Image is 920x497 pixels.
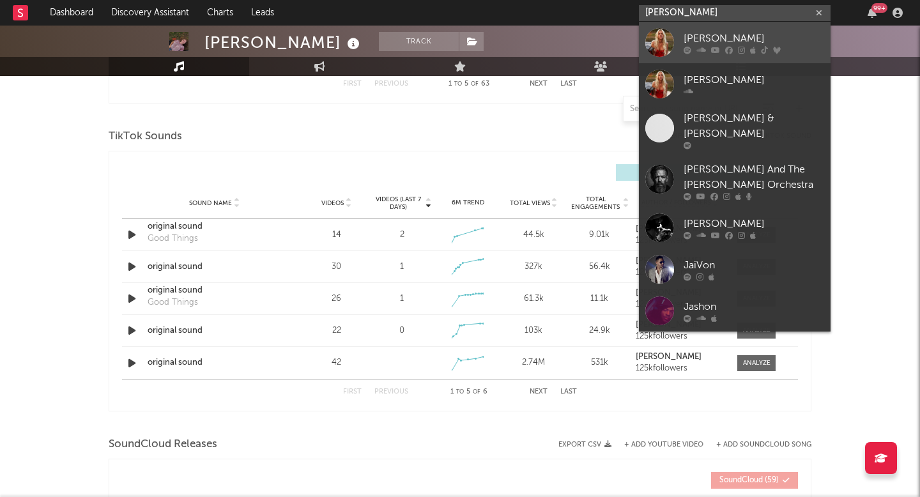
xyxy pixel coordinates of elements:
a: [PERSON_NAME] [636,289,724,298]
div: 9.01k [570,229,629,241]
button: SoundCloud(59) [711,472,798,489]
div: 125k followers [636,268,724,277]
span: Sound Name [189,199,232,207]
button: Previous [374,80,408,88]
a: original sound [148,356,281,369]
div: 1 5 63 [434,77,504,92]
a: [PERSON_NAME] & [PERSON_NAME] [639,105,831,156]
span: ( 59 ) [719,477,779,484]
div: 6M Trend [438,198,498,208]
div: 24.9k [570,325,629,337]
button: Last [560,80,577,88]
strong: [PERSON_NAME] [636,257,701,265]
span: of [473,389,480,395]
div: [PERSON_NAME] And The [PERSON_NAME] Orchestra [684,162,824,193]
div: 125k followers [636,300,724,309]
a: [PERSON_NAME] [636,225,724,234]
div: 125k followers [636,364,724,373]
a: [PERSON_NAME] [636,257,724,266]
div: Jashon [684,299,824,314]
div: 99 + [871,3,887,13]
div: 1 [400,293,404,305]
span: Total Views [510,199,550,207]
button: + Add YouTube Video [624,441,703,448]
button: Previous [374,388,408,395]
button: 99+ [868,8,877,18]
div: [PERSON_NAME] & [PERSON_NAME] [684,111,824,142]
div: 26 [307,293,366,305]
div: [PERSON_NAME] [204,32,363,53]
span: to [454,81,462,87]
span: of [471,81,479,87]
div: + Add YouTube Video [611,441,703,448]
strong: [PERSON_NAME] [636,353,701,361]
a: original sound [148,261,281,273]
span: UGC ( 6 ) [624,169,683,176]
div: [PERSON_NAME] [684,216,824,231]
div: 2 [400,229,404,241]
a: [PERSON_NAME] [636,321,724,330]
div: JaiVon [684,257,824,273]
div: 1 [400,261,404,273]
a: [PERSON_NAME] [639,207,831,249]
div: 0 [399,325,404,337]
button: First [343,80,362,88]
input: Search by song name or URL [624,104,758,114]
span: to [456,389,464,395]
div: [PERSON_NAME] [684,72,824,88]
div: 14 [307,229,366,241]
div: 327k [504,261,563,273]
div: [PERSON_NAME] [684,31,824,46]
a: Jashon [639,290,831,332]
div: 531k [570,356,629,369]
div: 22 [307,325,366,337]
button: First [343,388,362,395]
div: Good Things [148,233,198,245]
button: UGC(6) [616,164,702,181]
button: Track [379,32,459,51]
div: 56.4k [570,261,629,273]
button: + Add SoundCloud Song [703,441,811,448]
div: 61.3k [504,293,563,305]
button: Last [560,388,577,395]
div: 11.1k [570,293,629,305]
div: 42 [307,356,366,369]
button: Next [530,80,548,88]
button: Export CSV [558,441,611,448]
strong: [PERSON_NAME] [636,289,701,297]
div: 1 5 6 [434,385,504,400]
div: 30 [307,261,366,273]
span: SoundCloud Releases [109,437,217,452]
span: TikTok Sounds [109,129,182,144]
a: original sound [148,325,281,337]
span: SoundCloud [719,477,763,484]
span: Videos (last 7 days) [372,195,424,211]
button: Next [530,388,548,395]
a: original sound [148,220,281,233]
div: 125k followers [636,236,724,245]
a: [PERSON_NAME] [639,22,831,63]
div: Good Things [148,296,198,309]
button: + Add SoundCloud Song [716,441,811,448]
a: JaiVon [639,249,831,290]
div: 125k followers [636,332,724,341]
strong: [PERSON_NAME] [636,321,701,329]
div: 2.74M [504,356,563,369]
span: Videos [321,199,344,207]
span: Total Engagements [570,195,622,211]
a: original sound [148,284,281,297]
strong: [PERSON_NAME] [636,225,701,233]
div: 103k [504,325,563,337]
input: Search for artists [639,5,831,21]
a: [PERSON_NAME] [639,63,831,105]
a: [PERSON_NAME] And The [PERSON_NAME] Orchestra [639,156,831,207]
a: [PERSON_NAME] [636,353,724,362]
div: 44.5k [504,229,563,241]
